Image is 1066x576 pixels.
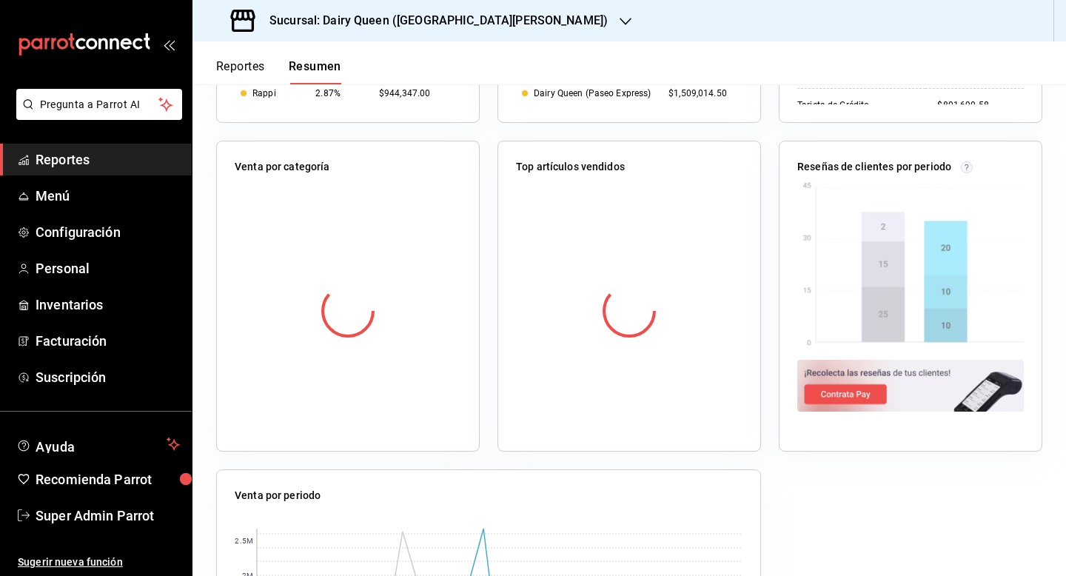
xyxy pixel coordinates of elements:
button: Resumen [289,59,341,84]
div: navigation tabs [216,59,341,84]
span: Sugerir nueva función [18,555,180,570]
span: Menú [36,186,180,206]
button: open_drawer_menu [163,38,175,50]
span: Super Admin Parrot [36,506,180,526]
a: Pregunta a Parrot AI [10,107,182,123]
span: Facturación [36,331,180,351]
p: Venta por periodo [235,488,321,503]
p: Reseñas de clientes por periodo [797,159,951,175]
span: Configuración [36,222,180,242]
span: Ayuda [36,435,161,453]
p: Venta por categoría [235,159,330,175]
div: $801,690.58 [937,99,1024,112]
span: Reportes [36,150,180,170]
div: $944,347.00 [379,88,455,98]
button: Reportes [216,59,265,84]
div: $1,509,014.50 [668,88,737,98]
div: Rappi [252,88,276,98]
span: Recomienda Parrot [36,469,180,489]
div: 2.87% [315,88,367,98]
span: Suscripción [36,367,180,387]
div: Tarjeta de Crédito [797,99,914,112]
button: Pregunta a Parrot AI [16,89,182,120]
div: Dairy Queen (Paseo Express) [534,88,651,98]
text: 2.5M [235,537,253,545]
h3: Sucursal: Dairy Queen ([GEOGRAPHIC_DATA][PERSON_NAME]) [258,12,608,30]
span: Personal [36,258,180,278]
p: Top artículos vendidos [516,159,625,175]
span: Inventarios [36,295,180,315]
span: Pregunta a Parrot AI [40,97,159,113]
